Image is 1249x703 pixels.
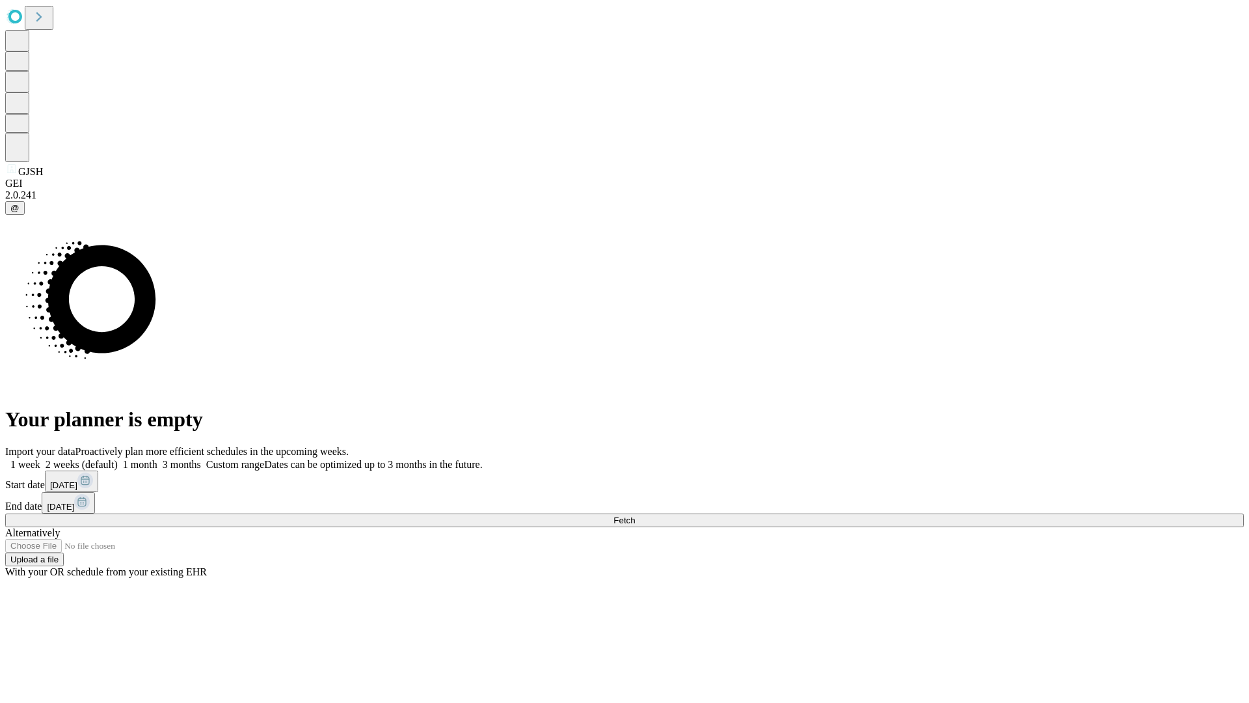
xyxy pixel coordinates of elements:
div: 2.0.241 [5,189,1244,201]
span: 2 weeks (default) [46,459,118,470]
span: Fetch [613,516,635,525]
span: Proactively plan more efficient schedules in the upcoming weeks. [75,446,349,457]
span: GJSH [18,166,43,177]
button: Upload a file [5,553,64,566]
button: [DATE] [42,492,95,514]
span: @ [10,203,20,213]
button: [DATE] [45,471,98,492]
span: [DATE] [50,480,77,490]
span: Import your data [5,446,75,457]
span: 3 months [163,459,201,470]
button: Fetch [5,514,1244,527]
span: 1 week [10,459,40,470]
button: @ [5,201,25,215]
span: Alternatively [5,527,60,538]
span: 1 month [123,459,157,470]
span: Dates can be optimized up to 3 months in the future. [264,459,482,470]
span: Custom range [206,459,264,470]
h1: Your planner is empty [5,407,1244,432]
div: End date [5,492,1244,514]
div: GEI [5,178,1244,189]
span: With your OR schedule from your existing EHR [5,566,207,577]
span: [DATE] [47,502,74,512]
div: Start date [5,471,1244,492]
